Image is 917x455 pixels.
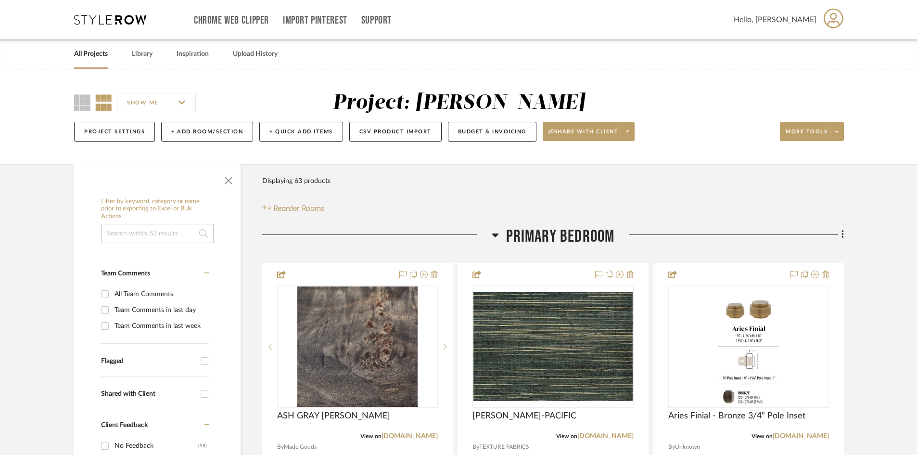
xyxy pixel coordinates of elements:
span: Reorder Rooms [273,203,324,214]
div: All Team Comments [115,286,207,302]
img: KNOX WC-PACIFIC [473,292,632,401]
span: Primary Bedroom [506,226,615,247]
span: Team Comments [101,270,150,277]
span: Made Goods [284,442,317,452]
span: View on [360,433,382,439]
div: Team Comments in last week [115,318,207,334]
a: [DOMAIN_NAME] [382,433,438,440]
span: View on [556,433,577,439]
span: By [668,442,675,452]
a: Inspiration [177,48,209,61]
div: Project: [PERSON_NAME] [333,93,585,113]
a: [DOMAIN_NAME] [773,433,829,440]
h6: Filter by keyword, category or name prior to exporting to Excel or Bulk Actions [101,198,214,221]
span: Aries Finial - Bronze 3/4" Pole Inset [668,411,805,421]
div: Team Comments in last day [115,302,207,318]
button: Close [219,169,238,188]
span: Client Feedback [101,422,148,429]
div: No Feedback [115,438,198,454]
button: Reorder Rooms [262,203,324,214]
div: 0 [669,286,828,407]
span: More tools [786,128,828,143]
span: By [472,442,479,452]
img: ASH GRAY MAPPA BURL [297,286,418,407]
button: Project Settings [74,122,155,142]
div: Shared with Client [101,390,196,398]
a: Support [361,16,392,25]
span: Hello, [PERSON_NAME] [734,14,816,26]
div: Flagged [101,357,196,365]
img: Aries Finial - Bronze 3/4" Pole Inset [718,286,779,407]
button: Share with client [543,122,635,141]
input: Search within 63 results [101,224,214,243]
span: ASH GRAY [PERSON_NAME] [277,411,390,421]
button: More tools [780,122,844,141]
span: [PERSON_NAME]-PACIFIC [472,411,576,421]
a: Upload History [233,48,278,61]
span: By [277,442,284,452]
div: Displaying 63 products [262,171,331,191]
span: Unknown [675,442,700,452]
span: View on [751,433,773,439]
button: Budget & Invoicing [448,122,536,142]
button: + Quick Add Items [259,122,343,142]
span: TEXTURE FABRICS [479,442,529,452]
a: Import Pinterest [283,16,347,25]
a: All Projects [74,48,108,61]
div: 0 [473,286,633,407]
span: Share with client [548,128,619,143]
a: Library [132,48,153,61]
button: + Add Room/Section [161,122,253,142]
div: (58) [198,438,207,454]
button: CSV Product Import [349,122,442,142]
a: [DOMAIN_NAME] [577,433,634,440]
a: Chrome Web Clipper [194,16,269,25]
